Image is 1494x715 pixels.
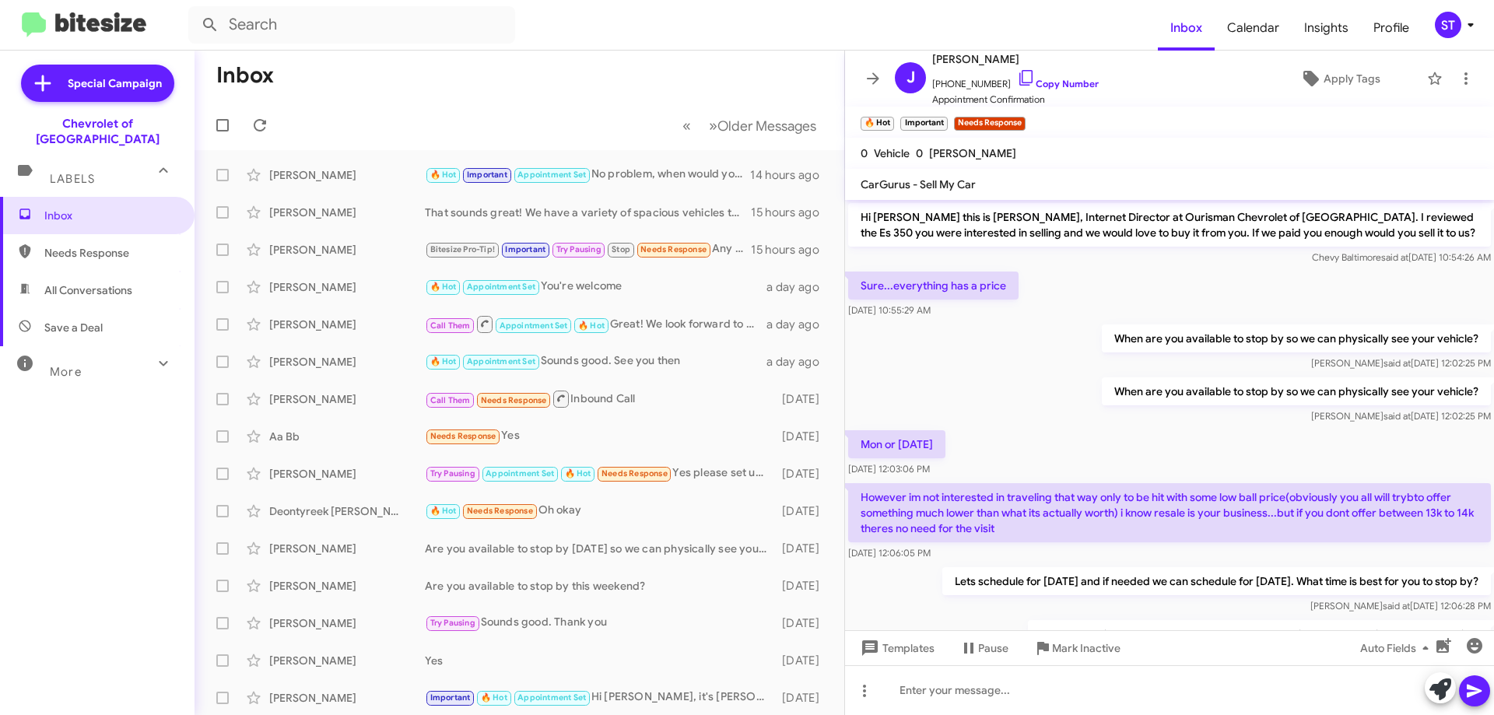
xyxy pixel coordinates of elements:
button: Mark Inactive [1021,634,1133,662]
span: [DATE] 12:06:05 PM [848,547,931,559]
span: Important [430,692,471,703]
span: Templates [857,634,935,662]
span: Bitesize Pro-Tip! [430,244,495,254]
div: Great! We look forward to seeing you [DATE] [425,314,766,334]
span: said at [1383,600,1410,612]
span: Appointment Set [500,321,568,331]
span: More [50,365,82,379]
span: Important [505,244,545,254]
span: Needs Response [467,506,533,516]
div: [DATE] [774,466,832,482]
span: CarGurus - Sell My Car [861,177,976,191]
span: 🔥 Hot [481,692,507,703]
span: [DATE] 10:55:29 AM [848,304,931,316]
span: Appointment Set [517,692,586,703]
div: Yes please set up an appointment for sometime [DATE] afternoon to come and look at the Sonic agai... [425,464,774,482]
span: Appointment Set [517,170,586,180]
p: When are you available to stop by so we can physically see your vehicle? [1102,377,1491,405]
h1: Inbox [216,63,274,88]
button: Previous [673,110,700,142]
span: Needs Response [430,431,496,441]
div: You're welcome [425,278,766,296]
span: J [907,65,915,90]
div: [PERSON_NAME] [269,578,425,594]
span: Pause [978,634,1008,662]
span: said at [1384,357,1411,369]
div: 15 hours ago [751,205,832,220]
span: 🔥 Hot [430,356,457,366]
a: Inbox [1158,5,1215,51]
span: [PERSON_NAME] [DATE] 12:06:28 PM [1310,600,1491,612]
span: Vehicle [874,146,910,160]
nav: Page navigation example [674,110,826,142]
p: When are you available to stop by so we can physically see your vehicle? [1102,324,1491,352]
div: Sounds good. Thank you [425,614,774,632]
div: [DATE] [774,429,832,444]
button: Auto Fields [1348,634,1447,662]
input: Search [188,6,515,44]
span: Labels [50,172,95,186]
span: [PHONE_NUMBER] [932,68,1099,92]
span: « [682,116,691,135]
p: Sure...everything has a price [848,272,1019,300]
p: However im not interested in traveling that way only to be hit with some low ball price(obviously... [848,483,1491,542]
div: Aa Bb [269,429,425,444]
span: [PERSON_NAME] [DATE] 12:02:25 PM [1311,410,1491,422]
button: ST [1422,12,1477,38]
div: Any info on the [PERSON_NAME] society? [425,240,751,258]
span: » [709,116,717,135]
div: Sounds good. See you then [425,352,766,370]
a: Copy Number [1017,78,1099,89]
div: a day ago [766,317,832,332]
div: Deontyreek [PERSON_NAME] [269,503,425,519]
span: Mark Inactive [1052,634,1120,662]
span: Appointment Confirmation [932,92,1099,107]
button: Apply Tags [1260,65,1419,93]
div: [PERSON_NAME] [269,279,425,295]
span: Older Messages [717,117,816,135]
a: Special Campaign [21,65,174,102]
div: That sounds great! We have a variety of spacious vehicles that could fit your family's needs. Whe... [425,205,751,220]
span: Auto Fields [1360,634,1435,662]
small: Important [900,117,947,131]
div: [PERSON_NAME] [269,466,425,482]
a: Insights [1292,5,1361,51]
div: [PERSON_NAME] [269,541,425,556]
span: Try Pausing [430,468,475,478]
span: Stop [612,244,630,254]
a: Profile [1361,5,1422,51]
span: 0 [861,146,868,160]
div: [PERSON_NAME] [269,205,425,220]
div: [PERSON_NAME] [269,167,425,183]
span: Try Pausing [556,244,601,254]
span: All Conversations [44,282,132,298]
span: Save a Deal [44,320,103,335]
div: No problem, when would you like to reschedule? [425,166,750,184]
div: [PERSON_NAME] [269,391,425,407]
div: 14 hours ago [750,167,832,183]
span: Appointment Set [486,468,554,478]
div: [PERSON_NAME] [269,317,425,332]
div: [PERSON_NAME] [269,242,425,258]
p: We can provide you a ballpark number but would still need to physically see the vehicle [1028,620,1491,648]
span: [PERSON_NAME] [932,50,1099,68]
div: [DATE] [774,690,832,706]
span: 🔥 Hot [565,468,591,478]
a: Calendar [1215,5,1292,51]
div: [PERSON_NAME] [269,653,425,668]
div: [DATE] [774,391,832,407]
button: Templates [845,634,947,662]
div: [DATE] [774,503,832,519]
div: a day ago [766,354,832,370]
button: Next [700,110,826,142]
div: [PERSON_NAME] [269,690,425,706]
div: [DATE] [774,653,832,668]
span: Apply Tags [1324,65,1380,93]
small: 🔥 Hot [861,117,894,131]
small: Needs Response [954,117,1026,131]
button: Pause [947,634,1021,662]
span: 🔥 Hot [430,506,457,516]
span: Needs Response [481,395,547,405]
div: Inbound Call [425,389,774,408]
